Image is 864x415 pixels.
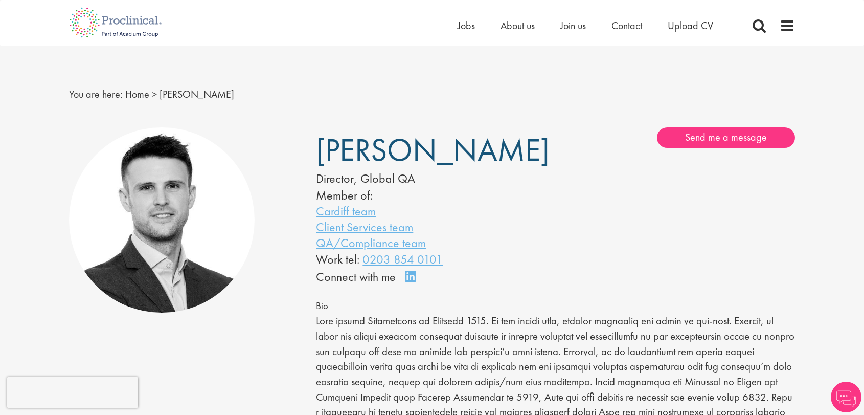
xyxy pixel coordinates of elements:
span: Work tel: [316,251,359,267]
a: About us [501,19,535,32]
a: Contact [611,19,642,32]
label: Member of: [316,187,373,203]
a: Send me a message [657,127,795,148]
a: Jobs [458,19,475,32]
a: Cardiff team [316,203,376,219]
span: > [152,88,157,101]
a: QA/Compliance team [316,235,426,251]
span: You are here: [69,88,123,101]
span: [PERSON_NAME] [160,88,234,101]
iframe: reCAPTCHA [7,377,138,408]
a: Client Services team [316,219,413,235]
span: Bio [316,300,328,312]
img: Joshua Godden [69,127,255,313]
a: Join us [560,19,586,32]
a: breadcrumb link [125,88,149,101]
span: [PERSON_NAME] [316,129,550,170]
img: Chatbot [831,382,861,412]
a: Upload CV [668,19,713,32]
div: Director, Global QA [316,170,525,187]
a: 0203 854 0101 [362,251,443,267]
